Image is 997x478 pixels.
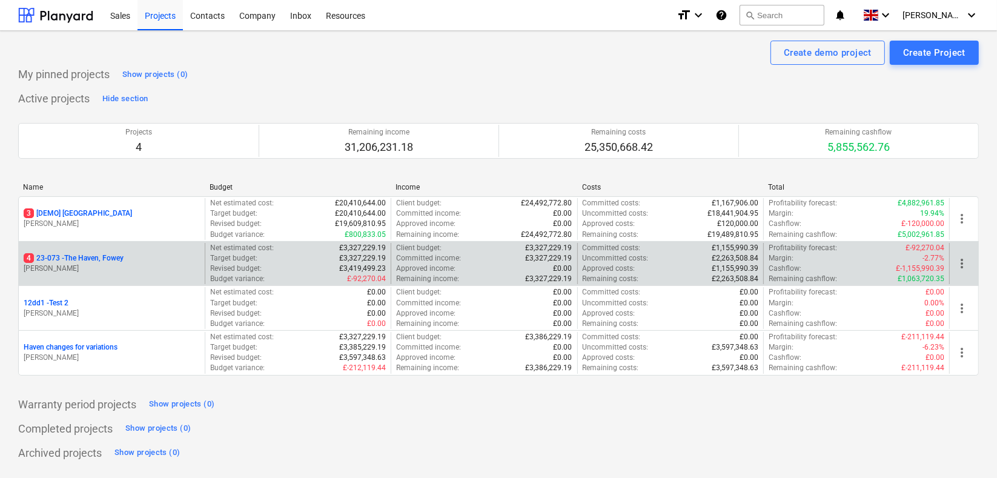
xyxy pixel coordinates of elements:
p: £3,327,229.19 [526,243,572,253]
p: Remaining cashflow : [769,230,837,240]
div: Costs [582,183,759,191]
div: Show projects (0) [125,422,191,436]
i: Knowledge base [715,8,727,22]
span: [PERSON_NAME] [903,10,963,20]
div: Total [768,183,945,191]
p: Approved income : [396,219,455,229]
p: Cashflow : [769,219,801,229]
p: Committed costs : [583,332,641,342]
p: £3,419,499.23 [339,264,386,274]
i: keyboard_arrow_down [691,8,706,22]
p: Client budget : [396,243,442,253]
p: Cashflow : [769,308,801,319]
i: notifications [834,8,846,22]
p: Committed income : [396,342,461,353]
p: Remaining income : [396,319,459,329]
p: Remaining costs : [583,319,639,329]
p: Client budget : [396,198,442,208]
p: £0.00 [926,353,944,363]
p: Remaining cashflow [826,127,892,138]
p: Cashflow : [769,353,801,363]
span: more_vert [955,211,969,226]
p: Client budget : [396,287,442,297]
div: Name [23,183,200,191]
p: £0.00 [367,308,386,319]
p: Remaining income : [396,274,459,284]
p: £3,327,229.19 [339,253,386,264]
span: more_vert [955,301,969,316]
i: format_size [677,8,691,22]
p: Committed income : [396,253,461,264]
p: £120,000.00 [717,219,758,229]
p: £-211,119.44 [901,332,944,342]
span: more_vert [955,345,969,360]
p: [PERSON_NAME] [24,219,200,229]
p: Budget variance : [210,363,265,373]
p: £1,167,906.00 [712,198,758,208]
p: Uncommitted costs : [583,298,649,308]
p: £0.00 [740,308,758,319]
p: My pinned projects [18,67,110,82]
p: Remaining income [345,127,413,138]
p: [PERSON_NAME] [24,353,200,363]
div: Show projects (0) [149,397,214,411]
div: Haven changes for variations[PERSON_NAME] [24,342,200,363]
p: £0.00 [554,353,572,363]
i: keyboard_arrow_down [964,8,979,22]
p: Approved costs : [583,264,635,274]
p: [DEMO] [GEOGRAPHIC_DATA] [24,208,132,219]
p: 4 [125,140,152,154]
p: 19.94% [920,208,944,219]
p: Margin : [769,298,793,308]
p: Approved costs : [583,308,635,319]
div: Show projects (0) [114,446,180,460]
div: Income [396,183,572,191]
p: [PERSON_NAME] [24,308,200,319]
p: Uncommitted costs : [583,253,649,264]
p: £2,263,508.84 [712,274,758,284]
p: £0.00 [926,319,944,329]
p: Remaining income : [396,230,459,240]
button: Show projects (0) [119,65,191,84]
p: Remaining costs : [583,363,639,373]
p: £-92,270.04 [347,274,386,284]
p: Approved costs : [583,353,635,363]
p: Cashflow : [769,264,801,274]
p: Committed costs : [583,243,641,253]
p: £3,327,229.19 [339,332,386,342]
p: £1,155,990.39 [712,264,758,274]
p: Profitability forecast : [769,198,837,208]
p: Target budget : [210,253,257,264]
p: £-120,000.00 [901,219,944,229]
button: Hide section [99,89,151,108]
button: Show projects (0) [146,395,217,414]
p: £0.00 [926,308,944,319]
p: Haven changes for variations [24,342,118,353]
p: Committed income : [396,208,461,219]
p: £24,492,772.80 [522,230,572,240]
p: £0.00 [740,332,758,342]
p: £20,410,644.00 [335,208,386,219]
button: Create Project [890,41,979,65]
p: 0.00% [924,298,944,308]
p: £3,327,229.19 [526,253,572,264]
p: Uncommitted costs : [583,342,649,353]
p: Remaining income : [396,363,459,373]
p: 12dd1 - Test 2 [24,298,68,308]
p: Target budget : [210,208,257,219]
p: £3,327,229.19 [339,243,386,253]
span: 4 [24,253,34,263]
p: £0.00 [554,208,572,219]
p: £0.00 [740,287,758,297]
p: Committed income : [396,298,461,308]
p: 5,855,562.76 [826,140,892,154]
p: £19,609,810.95 [335,219,386,229]
p: Remaining costs : [583,230,639,240]
p: Budget variance : [210,274,265,284]
p: Revised budget : [210,308,262,319]
p: £0.00 [367,298,386,308]
span: 3 [24,208,34,218]
span: more_vert [955,256,969,271]
p: Active projects [18,91,90,106]
p: £3,597,348.63 [712,342,758,353]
